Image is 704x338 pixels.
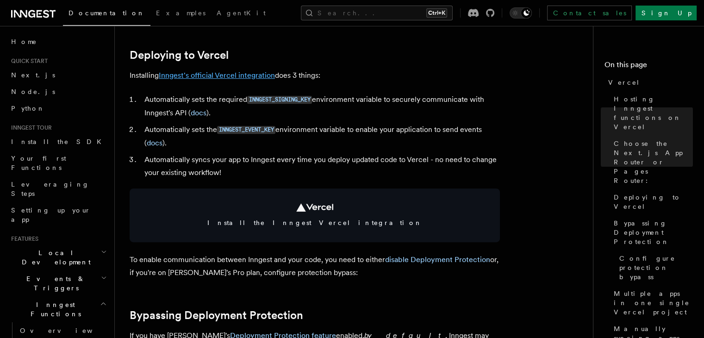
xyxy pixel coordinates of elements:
a: disable Deployment Protection [385,255,490,264]
code: INNGEST_EVENT_KEY [217,126,275,134]
button: Local Development [7,244,109,270]
code: INNGEST_SIGNING_KEY [247,96,312,104]
span: Multiple apps in one single Vercel project [614,289,693,317]
li: Automatically sets the environment variable to enable your application to send events ( ). [142,123,500,150]
a: Vercel [604,74,693,91]
a: AgentKit [211,3,271,25]
span: Node.js [11,88,55,95]
span: AgentKit [217,9,266,17]
span: Next.js [11,71,55,79]
a: Multiple apps in one single Vercel project [610,285,693,320]
a: docs [191,108,206,117]
button: Events & Triggers [7,270,109,296]
a: Your first Functions [7,150,109,176]
a: Python [7,100,109,117]
a: Next.js [7,67,109,83]
kbd: Ctrl+K [426,8,447,18]
li: Automatically syncs your app to Inngest every time you deploy updated code to Vercel - no need to... [142,153,500,179]
a: Deploying to Vercel [610,189,693,215]
p: To enable communication between Inngest and your code, you need to either or, if you're on [PERSO... [130,253,500,279]
a: docs [147,138,162,147]
a: INNGEST_SIGNING_KEY [247,95,312,104]
a: Examples [150,3,211,25]
span: Examples [156,9,206,17]
span: Install the Inngest Vercel integration [141,218,489,227]
span: Python [11,105,45,112]
a: Bypassing Deployment Protection [130,309,303,322]
span: Inngest tour [7,124,52,131]
a: Leveraging Steps [7,176,109,202]
a: Bypassing Deployment Protection [610,215,693,250]
a: Configure protection bypass [616,250,693,285]
a: Node.js [7,83,109,100]
a: Documentation [63,3,150,26]
a: Install the Inngest Vercel integration [130,188,500,242]
p: Installing does 3 things: [130,69,500,82]
span: Documentation [69,9,145,17]
span: Deploying to Vercel [614,193,693,211]
a: Contact sales [547,6,632,20]
span: Hosting Inngest functions on Vercel [614,94,693,131]
a: Hosting Inngest functions on Vercel [610,91,693,135]
span: Choose the Next.js App Router or Pages Router: [614,139,693,185]
span: Inngest Functions [7,300,100,319]
span: Home [11,37,37,46]
span: Quick start [7,57,48,65]
h4: On this page [604,59,693,74]
span: Configure protection bypass [619,254,693,282]
a: INNGEST_EVENT_KEY [217,125,275,134]
span: Install the SDK [11,138,107,145]
span: Leveraging Steps [11,181,89,197]
span: Events & Triggers [7,274,101,293]
button: Search...Ctrl+K [301,6,453,20]
span: Vercel [608,78,640,87]
a: Setting up your app [7,202,109,228]
a: Sign Up [635,6,697,20]
a: Deploying to Vercel [130,49,229,62]
a: Home [7,33,109,50]
span: Features [7,235,38,243]
span: Local Development [7,248,101,267]
a: Inngest's official Vercel integration [159,71,275,80]
button: Toggle dark mode [510,7,532,19]
span: Your first Functions [11,155,66,171]
li: Automatically sets the required environment variable to securely communicate with Inngest's API ( ). [142,93,500,119]
span: Bypassing Deployment Protection [614,219,693,246]
span: Overview [20,327,115,334]
a: Install the SDK [7,133,109,150]
button: Inngest Functions [7,296,109,322]
span: Setting up your app [11,207,91,223]
a: Choose the Next.js App Router or Pages Router: [610,135,693,189]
